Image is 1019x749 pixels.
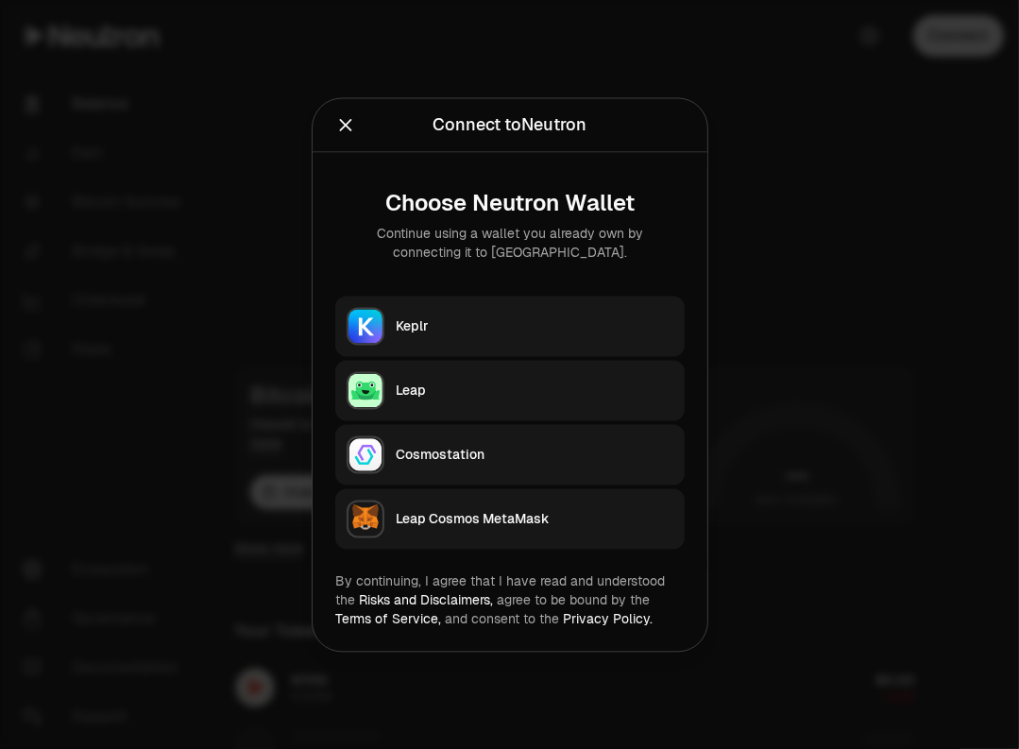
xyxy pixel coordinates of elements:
div: Leap [396,381,673,400]
a: Privacy Policy. [563,610,653,627]
img: Cosmostation [348,437,382,471]
button: CosmostationCosmostation [335,424,685,485]
div: Continue using a wallet you already own by connecting it to [GEOGRAPHIC_DATA]. [350,224,670,262]
div: Connect to Neutron [433,111,586,138]
img: Leap [348,373,382,407]
a: Terms of Service, [335,610,441,627]
button: Close [335,111,356,138]
button: KeplrKeplr [335,296,685,356]
img: Leap Cosmos MetaMask [348,502,382,536]
a: Risks and Disclaimers, [359,591,493,608]
img: Keplr [348,309,382,343]
div: Cosmostation [396,445,673,464]
button: Leap Cosmos MetaMaskLeap Cosmos MetaMask [335,488,685,549]
div: Choose Neutron Wallet [350,190,670,216]
div: Leap Cosmos MetaMask [396,509,673,528]
button: LeapLeap [335,360,685,420]
div: Keplr [396,316,673,335]
div: By continuing, I agree that I have read and understood the agree to be bound by the and consent t... [335,571,685,628]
